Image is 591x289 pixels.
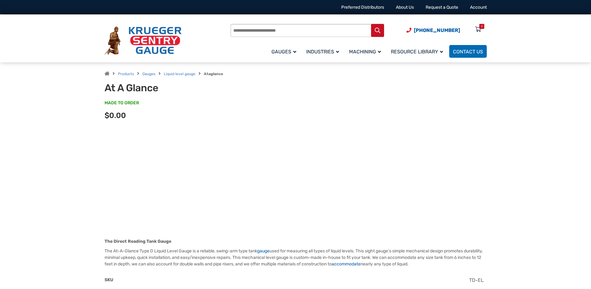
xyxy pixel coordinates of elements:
a: About Us [396,5,414,10]
span: Contact Us [453,49,483,55]
span: Gauges [271,49,296,55]
a: Preferred Distributors [341,5,384,10]
span: Machining [349,49,381,55]
a: Gauges [142,72,155,76]
span: Industries [306,49,339,55]
a: Resource Library [387,44,449,59]
span: SKU [105,277,113,282]
span: [PHONE_NUMBER] [414,27,460,33]
a: Products [118,72,134,76]
span: MADE TO ORDER [105,100,139,106]
a: accommodate [332,261,360,267]
a: Liquid level gauge [164,72,195,76]
span: Resource Library [391,49,443,55]
span: TD-EL [469,277,484,283]
p: The At-A-Glance Type D Liquid Level Gauge is a reliable, swing-arm type tank used for measuring a... [105,248,487,267]
a: Industries [302,44,345,59]
a: Contact Us [449,45,487,58]
strong: Ataglance [204,72,223,76]
a: gauge [257,248,270,254]
a: Phone Number (920) 434-8860 [406,26,460,34]
a: Gauges [268,44,302,59]
span: $0.00 [105,111,126,120]
strong: The Direct Reading Tank Gauge [105,239,171,244]
a: Machining [345,44,387,59]
h1: At A Glance [105,82,257,94]
a: Account [470,5,487,10]
img: Krueger Sentry Gauge [105,26,181,55]
div: 0 [481,24,483,29]
a: Request a Quote [426,5,458,10]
